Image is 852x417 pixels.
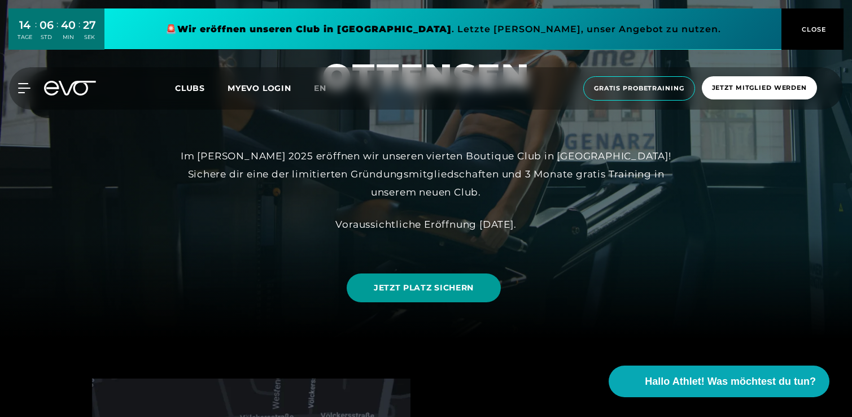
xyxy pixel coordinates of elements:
[645,374,816,389] span: Hallo Athlet! Was möchtest du tun?
[61,17,76,33] div: 40
[347,273,501,302] a: JETZT PLATZ SICHERN
[698,76,820,101] a: Jetzt Mitglied werden
[228,83,291,93] a: MYEVO LOGIN
[609,366,829,397] button: Hallo Athlet! Was möchtest du tun?
[314,82,340,95] a: en
[175,83,205,93] span: Clubs
[18,17,32,33] div: 14
[18,33,32,41] div: TAGE
[56,18,58,48] div: :
[799,24,827,34] span: CLOSE
[374,282,474,294] span: JETZT PLATZ SICHERN
[83,17,96,33] div: 27
[580,76,698,101] a: Gratis Probetraining
[781,8,844,50] button: CLOSE
[175,82,228,93] a: Clubs
[40,17,54,33] div: 06
[61,33,76,41] div: MIN
[594,84,684,93] span: Gratis Probetraining
[172,215,680,233] div: Voraussichtliche Eröffnung [DATE].
[314,83,326,93] span: en
[712,83,807,93] span: Jetzt Mitglied werden
[35,18,37,48] div: :
[172,147,680,202] div: Im [PERSON_NAME] 2025 eröffnen wir unseren vierten Boutique Club in [GEOGRAPHIC_DATA]! Sichere di...
[83,33,96,41] div: SEK
[78,18,80,48] div: :
[40,33,54,41] div: STD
